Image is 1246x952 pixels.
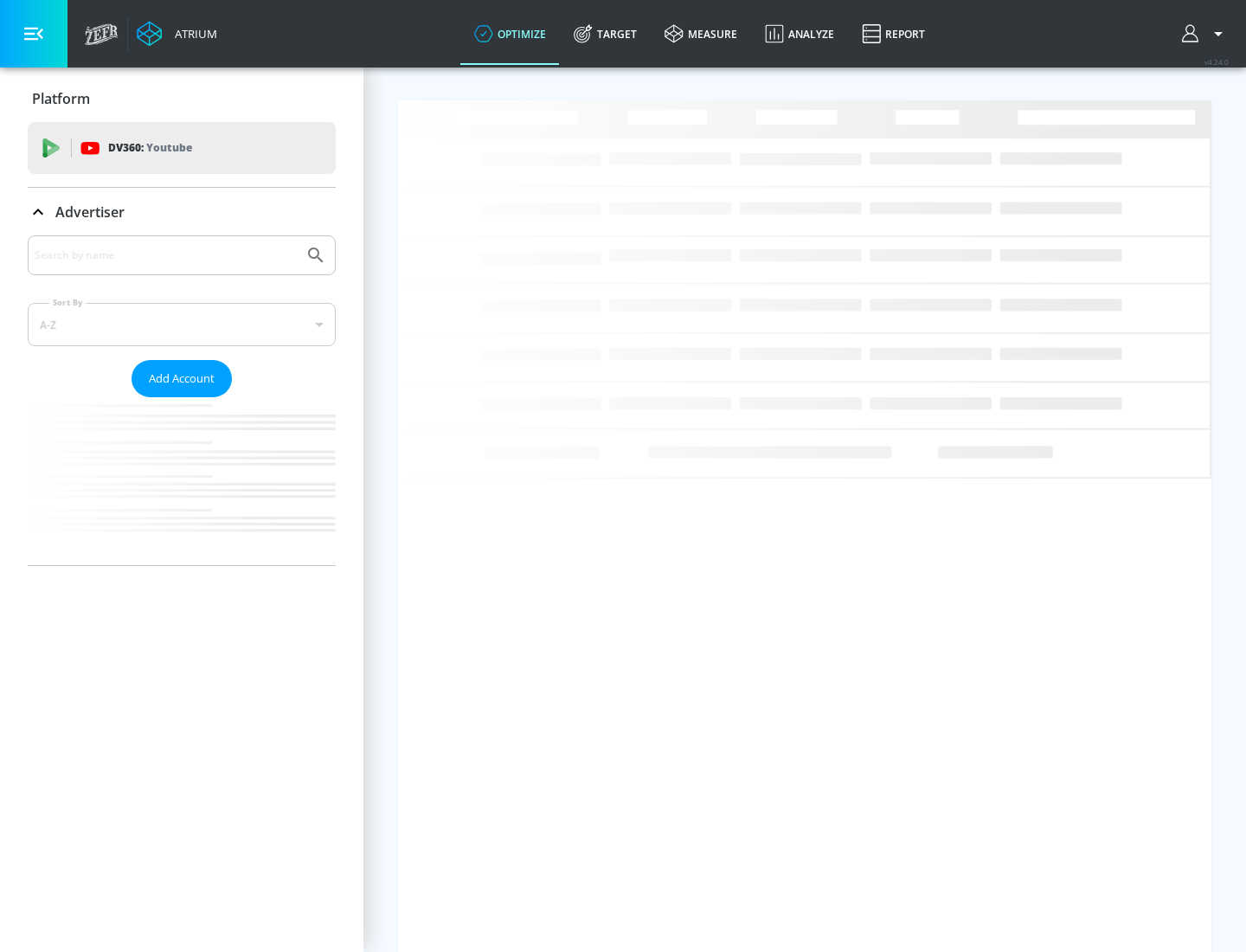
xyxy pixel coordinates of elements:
nav: list of Advertiser [28,397,336,565]
div: Atrium [168,26,217,42]
label: Sort By [49,297,87,308]
p: Advertiser [55,203,125,222]
p: Platform [32,89,90,108]
p: Youtube [146,138,192,157]
a: measure [651,3,751,65]
a: optimize [460,3,560,65]
span: Add Account [149,369,215,389]
button: Add Account [132,360,232,397]
div: A-Z [28,303,336,346]
a: Analyze [751,3,848,65]
div: Advertiser [28,235,336,565]
div: DV360: Youtube [28,122,336,174]
a: Report [848,3,939,65]
div: Platform [28,74,336,123]
p: DV360: [108,138,192,158]
div: Advertiser [28,188,336,236]
a: Target [560,3,651,65]
a: Atrium [137,21,217,47]
span: v 4.24.0 [1204,57,1229,67]
input: Search by name [35,244,297,267]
